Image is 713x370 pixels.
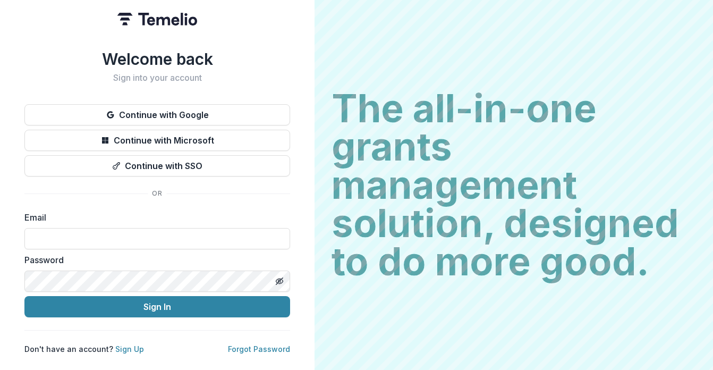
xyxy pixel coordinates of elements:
a: Forgot Password [228,344,290,354]
h1: Welcome back [24,49,290,69]
label: Password [24,254,284,266]
img: Temelio [117,13,197,26]
button: Continue with Microsoft [24,130,290,151]
p: Don't have an account? [24,343,144,355]
button: Continue with Google [24,104,290,125]
label: Email [24,211,284,224]
button: Continue with SSO [24,155,290,176]
button: Toggle password visibility [271,273,288,290]
a: Sign Up [115,344,144,354]
h2: Sign into your account [24,73,290,83]
button: Sign In [24,296,290,317]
